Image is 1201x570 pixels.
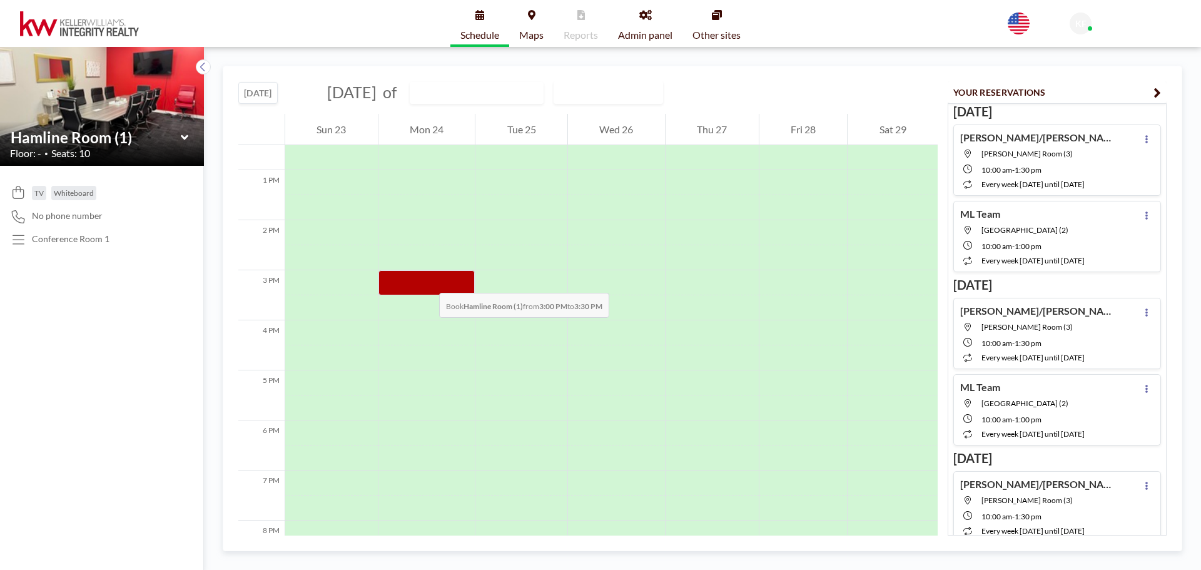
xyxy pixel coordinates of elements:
span: Snelling Room (3) [981,149,1073,158]
h3: [DATE] [953,277,1161,293]
h3: [DATE] [953,450,1161,466]
button: YOUR RESERVATIONS [948,81,1167,103]
h4: [PERSON_NAME]/[PERSON_NAME] [960,305,1117,317]
span: 10:00 AM [981,165,1012,175]
span: 10:00 AM [981,512,1012,521]
span: - [1012,512,1015,521]
h3: [DATE] [953,104,1161,120]
span: 1:00 PM [1015,415,1041,424]
div: Fri 28 [759,114,848,145]
div: 1 PM [238,170,285,220]
div: 2 PM [238,220,285,270]
h4: [PERSON_NAME]/[PERSON_NAME] [960,478,1117,491]
img: organization-logo [20,11,139,36]
div: Tue 25 [475,114,567,145]
span: 1:00 PM [1015,242,1041,251]
span: every week [DATE] until [DATE] [981,526,1085,536]
div: 12 PM [238,120,285,170]
div: Wed 26 [568,114,665,145]
div: Mon 24 [378,114,475,145]
span: 10:00 AM [981,242,1012,251]
h4: [PERSON_NAME]/[PERSON_NAME] [960,131,1117,144]
span: of [383,83,397,102]
span: every week [DATE] until [DATE] [981,180,1085,189]
span: Snelling Room (3) [981,496,1073,505]
div: Search for option [554,82,662,103]
div: Sat 29 [848,114,938,145]
div: Sun 23 [285,114,378,145]
span: Lexington Room (2) [981,225,1068,235]
span: - [1012,165,1015,175]
div: 6 PM [238,420,285,471]
span: Book from to [439,293,609,318]
span: Maps [519,30,544,40]
span: Schedule [460,30,499,40]
span: • [44,150,48,158]
span: Admin panel [618,30,672,40]
span: 1:30 PM [1015,512,1041,521]
span: Whiteboard [54,188,94,198]
span: Other sites [692,30,741,40]
button: [DATE] [238,82,278,104]
input: Hamline Room (1) [11,128,181,146]
div: 3 PM [238,270,285,320]
span: Snelling Room (3) [981,322,1073,332]
span: every week [DATE] until [DATE] [981,256,1085,265]
span: TV [34,188,44,198]
span: every week [DATE] until [DATE] [981,353,1085,362]
span: WEEKLY VIEW [557,84,627,101]
span: Floor: - [10,147,41,160]
input: Search for option [629,84,642,101]
div: Thu 27 [666,114,759,145]
h4: ML Team [960,381,1000,394]
span: - [1012,415,1015,424]
span: KF [1075,18,1087,29]
span: 10:00 AM [981,338,1012,348]
span: 1:30 PM [1015,338,1041,348]
input: Hamline Room (1) [410,83,530,103]
div: 7 PM [238,471,285,521]
div: 4 PM [238,320,285,370]
span: [DATE] [327,83,377,101]
span: 10:00 AM [981,415,1012,424]
span: Seats: 10 [51,147,90,160]
span: Admin [1097,25,1119,34]
span: - [1012,242,1015,251]
span: Reports [564,30,598,40]
b: 3:00 PM [539,302,567,311]
b: Hamline Room (1) [464,302,523,311]
span: KWIR Front Desk [1097,14,1165,24]
p: Conference Room 1 [32,233,109,245]
div: 5 PM [238,370,285,420]
span: every week [DATE] until [DATE] [981,429,1085,439]
span: - [1012,338,1015,348]
span: No phone number [32,210,103,221]
span: Lexington Room (2) [981,399,1068,408]
h4: ML Team [960,208,1000,220]
b: 3:30 PM [574,302,602,311]
span: 1:30 PM [1015,165,1041,175]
